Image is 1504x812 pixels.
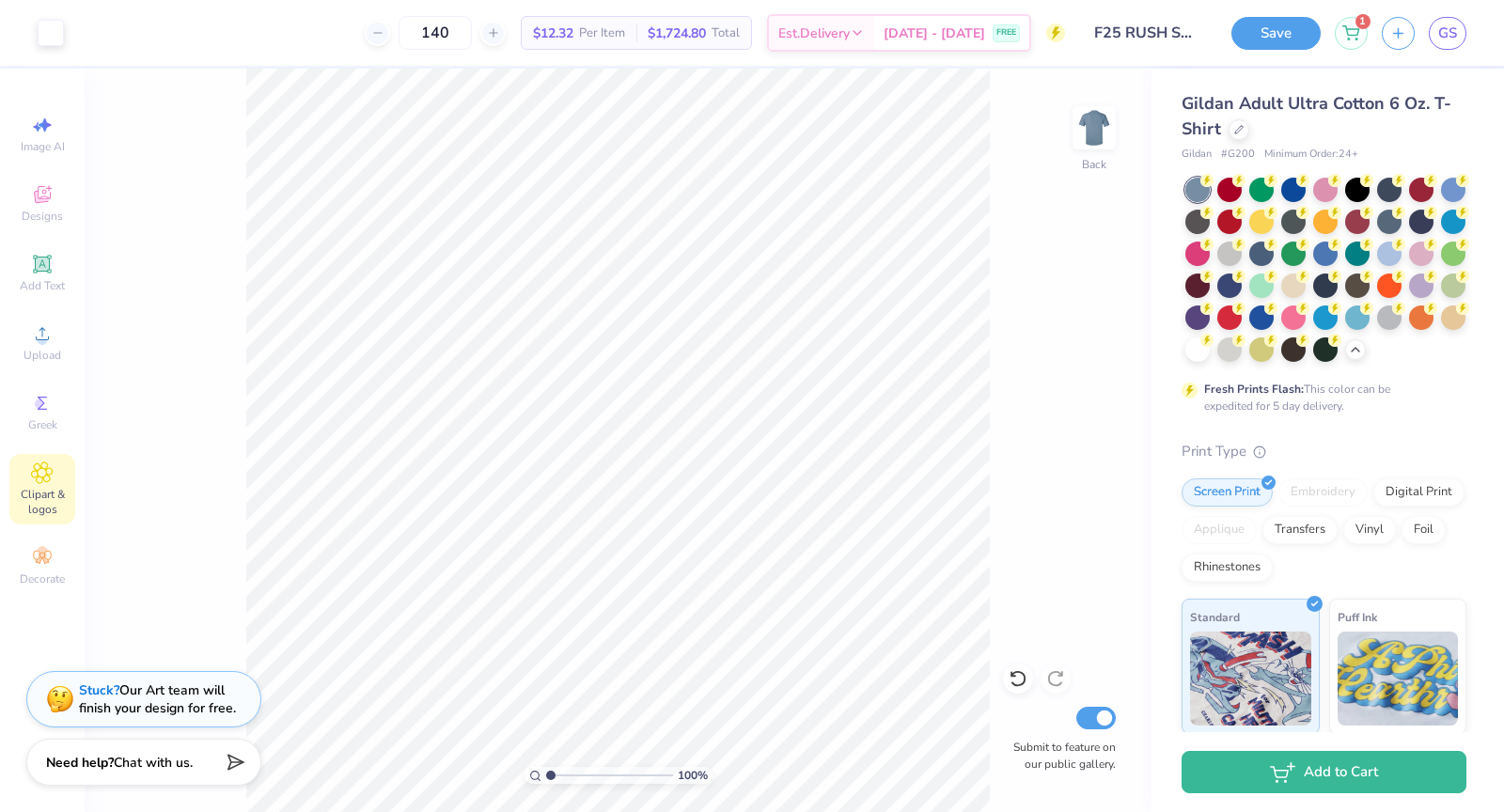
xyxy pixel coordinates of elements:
span: Add Text [20,278,65,293]
div: Embroidery [1278,478,1368,507]
div: Screen Print [1182,478,1273,507]
span: Designs [22,209,63,224]
div: Transfers [1262,516,1338,544]
span: Upload [23,348,61,363]
span: # G200 [1221,147,1255,163]
span: $1,724.80 [648,23,706,43]
span: 1 [1355,14,1371,29]
span: Puff Ink [1338,607,1377,627]
span: Image AI [21,139,65,154]
img: Puff Ink [1338,632,1459,726]
strong: Need help? [46,754,114,772]
span: [DATE] - [DATE] [884,23,985,43]
div: Foil [1402,516,1446,544]
span: Standard [1190,607,1240,627]
button: Save [1231,17,1321,50]
div: Rhinestones [1182,554,1273,582]
span: Gildan [1182,147,1212,163]
img: Back [1075,109,1113,147]
span: Total [712,23,740,43]
span: Clipart & logos [9,487,75,517]
div: This color can be expedited for 5 day delivery. [1204,381,1435,414]
div: Digital Print [1373,478,1465,507]
strong: Stuck? [79,681,119,699]
label: Submit to feature on our public gallery. [1003,739,1116,773]
img: Standard [1190,632,1311,726]
span: Per Item [579,23,625,43]
input: Untitled Design [1079,14,1217,52]
div: Print Type [1182,441,1466,462]
span: Gildan Adult Ultra Cotton 6 Oz. T-Shirt [1182,92,1451,140]
span: GS [1438,23,1457,44]
div: Back [1082,156,1106,173]
span: 100 % [678,767,708,784]
span: FREE [996,26,1016,39]
span: Decorate [20,571,65,586]
div: Applique [1182,516,1257,544]
a: GS [1429,17,1466,50]
input: – – [399,16,472,50]
span: Minimum Order: 24 + [1264,147,1358,163]
button: Add to Cart [1182,751,1466,793]
div: Vinyl [1343,516,1396,544]
span: $12.32 [533,23,573,43]
div: Our Art team will finish your design for free. [79,681,236,717]
span: Chat with us. [114,754,193,772]
strong: Fresh Prints Flash: [1204,382,1304,397]
span: Est. Delivery [778,23,850,43]
span: Greek [28,417,57,432]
